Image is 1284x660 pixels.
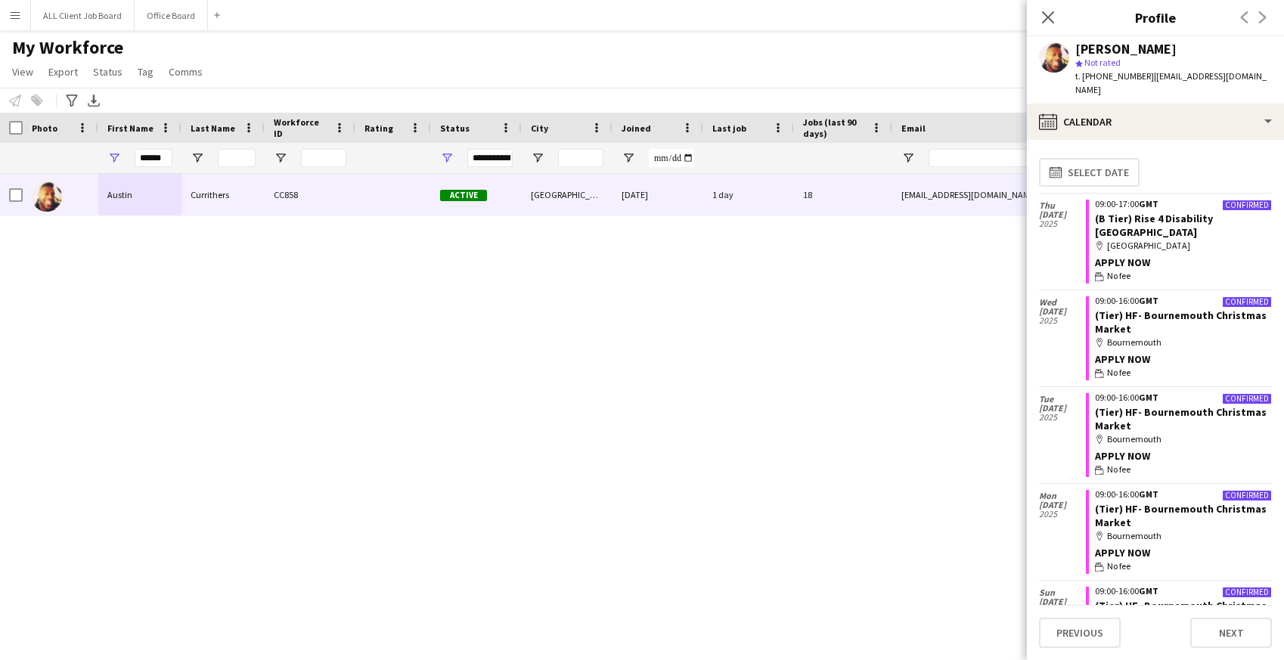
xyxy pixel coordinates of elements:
[1039,510,1086,519] span: 2025
[1139,295,1158,306] span: GMT
[1095,352,1272,366] div: APPLY NOW
[135,1,208,30] button: Office Board
[169,65,203,79] span: Comms
[1095,200,1272,209] div: 09:00-17:00
[265,174,355,215] div: CC858
[1039,597,1086,606] span: [DATE]
[274,151,287,165] button: Open Filter Menu
[98,174,181,215] div: Austin
[181,174,265,215] div: Currithers
[85,91,103,110] app-action-btn: Export XLSX
[274,116,328,139] span: Workforce ID
[12,36,123,59] span: My Workforce
[1095,490,1272,499] div: 09:00-16:00
[1084,57,1121,68] span: Not rated
[1222,587,1272,598] div: Confirmed
[1107,269,1130,283] span: No fee
[48,65,78,79] span: Export
[1139,488,1158,500] span: GMT
[1039,307,1086,316] span: [DATE]
[1095,449,1272,463] div: APPLY NOW
[929,149,1186,167] input: Email Filter Input
[1039,395,1086,404] span: Tue
[1095,256,1272,269] div: APPLY NOW
[892,174,1195,215] div: [EMAIL_ADDRESS][DOMAIN_NAME]
[649,149,694,167] input: Joined Filter Input
[1107,463,1130,476] span: No fee
[12,65,33,79] span: View
[132,62,160,82] a: Tag
[1095,405,1267,432] a: (Tier) HF- Bournemouth Christmas Market
[1039,500,1086,510] span: [DATE]
[1039,404,1086,413] span: [DATE]
[1139,392,1158,403] span: GMT
[1039,201,1086,210] span: Thu
[32,122,57,134] span: Photo
[901,122,926,134] span: Email
[163,62,209,82] a: Comms
[31,1,135,30] button: ALL Client Job Board
[32,181,62,212] img: Austin Currithers
[1095,599,1267,626] a: (Tier) HF- Bournemouth Christmas Market
[1075,70,1154,82] span: t. [PHONE_NUMBER]
[1075,70,1267,95] span: | [EMAIL_ADDRESS][DOMAIN_NAME]
[1095,239,1272,253] div: [GEOGRAPHIC_DATA]
[1039,588,1086,597] span: Sun
[1095,502,1267,529] a: (Tier) HF- Bournemouth Christmas Market
[107,122,154,134] span: First Name
[558,149,603,167] input: City Filter Input
[440,190,487,201] span: Active
[135,149,172,167] input: First Name Filter Input
[138,65,154,79] span: Tag
[1095,212,1213,239] a: (B Tier) Rise 4 Disability [GEOGRAPHIC_DATA]
[191,122,235,134] span: Last Name
[1095,336,1272,349] div: Bournemouth
[1095,529,1272,543] div: Bournemouth
[803,116,865,139] span: Jobs (last 90 days)
[1222,393,1272,404] div: Confirmed
[440,122,470,134] span: Status
[901,151,915,165] button: Open Filter Menu
[1039,298,1086,307] span: Wed
[712,122,746,134] span: Last job
[613,174,703,215] div: [DATE]
[1095,432,1272,446] div: Bournemouth
[364,122,393,134] span: Rating
[522,174,613,215] div: [GEOGRAPHIC_DATA]
[1222,296,1272,308] div: Confirmed
[1039,413,1086,422] span: 2025
[531,122,548,134] span: City
[1095,546,1272,559] div: APPLY NOW
[1039,618,1121,648] button: Previous
[1095,296,1272,305] div: 09:00-16:00
[1039,491,1086,500] span: Mon
[63,91,81,110] app-action-btn: Advanced filters
[87,62,129,82] a: Status
[1190,618,1272,648] button: Next
[1027,104,1284,140] div: Calendar
[1075,42,1177,56] div: [PERSON_NAME]
[1039,158,1140,187] button: Select date
[1222,200,1272,211] div: Confirmed
[93,65,123,79] span: Status
[440,151,454,165] button: Open Filter Menu
[1222,490,1272,501] div: Confirmed
[301,149,346,167] input: Workforce ID Filter Input
[1039,316,1086,325] span: 2025
[1095,308,1267,336] a: (Tier) HF- Bournemouth Christmas Market
[107,151,121,165] button: Open Filter Menu
[531,151,544,165] button: Open Filter Menu
[703,174,794,215] div: 1 day
[218,149,256,167] input: Last Name Filter Input
[1107,366,1130,380] span: No fee
[191,151,204,165] button: Open Filter Menu
[1139,198,1158,209] span: GMT
[42,62,84,82] a: Export
[6,62,39,82] a: View
[1107,559,1130,573] span: No fee
[1027,8,1284,27] h3: Profile
[1039,219,1086,228] span: 2025
[622,151,635,165] button: Open Filter Menu
[1095,393,1272,402] div: 09:00-16:00
[622,122,651,134] span: Joined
